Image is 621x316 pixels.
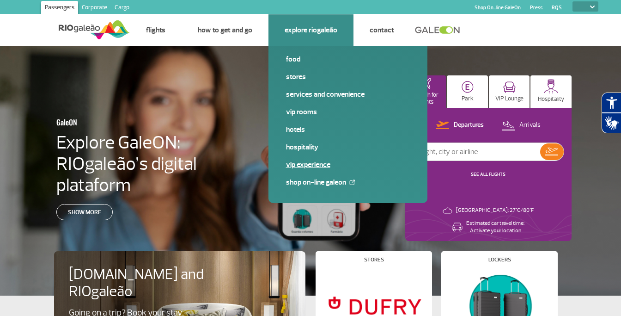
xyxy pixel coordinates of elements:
[519,121,541,130] p: Arrivals
[364,257,384,262] h4: Stores
[198,25,252,35] a: How to get and go
[286,142,410,152] a: Hospitality
[78,1,111,16] a: Corporate
[602,93,621,133] div: Plugin de acessibilidade da Hand Talk.
[286,54,410,64] a: Food
[602,113,621,133] button: Abrir tradutor de língua de sinais.
[146,25,165,35] a: Flights
[447,75,488,108] button: Park
[471,171,505,177] a: SEE ALL FLIGHTS
[499,119,543,131] button: Arrivals
[503,81,516,93] img: vipRoom.svg
[286,160,410,170] a: VIP Experience
[349,180,355,185] img: External Link Icon
[286,124,410,135] a: Hotels
[468,171,508,178] button: SEE ALL FLIGHTS
[413,143,540,161] input: Flight, city or airline
[552,5,562,11] a: RQS
[286,177,410,187] a: Shop On-line GaleOn
[544,79,558,93] img: hospitality.svg
[286,89,410,99] a: Services and Convenience
[56,132,256,196] h4: Explore GaleON: RIOgaleão’s digital plataform
[488,257,511,262] h4: Lockers
[489,75,530,108] button: VIP Lounge
[530,5,542,11] a: Press
[286,107,410,117] a: VIP Rooms
[69,266,216,300] h4: [DOMAIN_NAME] and RIOgaleão
[530,75,572,108] button: Hospitality
[56,204,113,220] a: Show more
[538,96,564,103] p: Hospitality
[286,72,410,82] a: Stores
[285,25,337,35] a: Explore RIOgaleão
[370,25,394,35] a: Contact
[475,5,521,11] a: Shop On-line GaleOn
[41,1,78,16] a: Passengers
[433,119,487,131] button: Departures
[456,207,534,214] p: [GEOGRAPHIC_DATA]: 27°C/80°F
[56,112,211,132] h3: GaleON
[454,121,484,130] p: Departures
[462,95,474,102] p: Park
[602,93,621,113] button: Abrir recursos assistivos.
[495,95,524,102] p: VIP Lounge
[462,81,474,93] img: carParkingHome.svg
[111,1,133,16] a: Cargo
[466,220,524,235] p: Estimated car travel time: Activate your location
